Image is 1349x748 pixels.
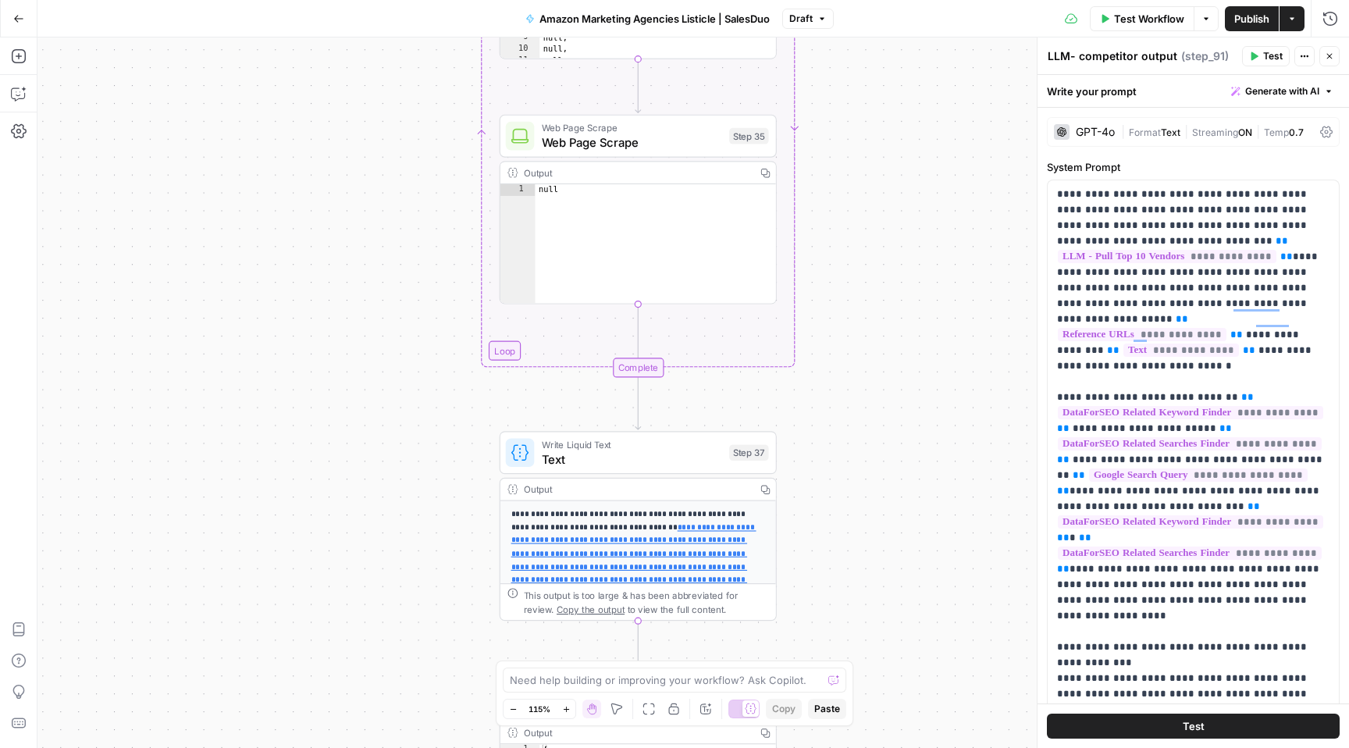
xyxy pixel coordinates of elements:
span: Paste [814,702,840,716]
button: Test [1047,714,1340,739]
button: Amazon Marketing Agencies Listicle | SalesDuo [516,6,779,31]
span: Amazon Marketing Agencies Listicle | SalesDuo [539,11,770,27]
g: Edge from step_37 to step_39 [635,621,641,672]
span: Web Page Scrape [542,121,722,135]
span: ON [1238,126,1252,138]
button: Test Workflow [1090,6,1194,31]
div: Web Page ScrapeWeb Page ScrapeStep 35Outputnull [500,115,777,305]
span: Web Page Scrape [542,134,722,151]
div: GPT-4o [1076,126,1115,137]
span: | [1252,123,1264,139]
span: Publish [1234,11,1269,27]
span: Streaming [1192,126,1238,138]
button: Paste [808,699,846,719]
span: Test [1183,718,1205,734]
div: This output is too large & has been abbreviated for review. to view the full content. [524,588,769,617]
div: Step 35 [729,128,768,144]
span: Test Workflow [1114,11,1184,27]
span: Format [1129,126,1161,138]
div: Complete [613,358,664,377]
g: Edge from step_31-iteration-end to step_37 [635,378,641,429]
span: 115% [529,703,550,715]
span: Generate with AI [1245,84,1319,98]
span: Write Liquid Text [542,437,722,451]
span: Copy the output [557,604,625,614]
div: 10 [500,44,539,55]
button: Publish [1225,6,1279,31]
span: | [1121,123,1129,139]
span: | [1180,123,1192,139]
span: ( step_91 ) [1181,48,1229,64]
span: 0.7 [1289,126,1304,138]
div: 1 [500,184,536,196]
span: Copy [772,702,796,716]
div: Output [524,725,749,739]
div: Step 37 [729,444,768,461]
div: Complete [500,358,777,377]
div: Output [524,483,749,497]
button: Copy [766,699,802,719]
span: Draft [789,12,813,26]
div: 11 [500,55,539,67]
button: Test [1242,46,1290,66]
button: Draft [782,9,834,29]
span: Text [1161,126,1180,138]
textarea: LLM- competitor output [1048,48,1177,64]
button: Generate with AI [1225,81,1340,102]
span: Temp [1264,126,1289,138]
span: Test [1263,49,1283,63]
div: 9 [500,32,539,44]
label: System Prompt [1047,159,1340,175]
span: Text [542,450,722,468]
div: Write your prompt [1038,75,1349,107]
g: Edge from step_31 to step_35 [635,59,641,113]
div: Output [524,166,749,180]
